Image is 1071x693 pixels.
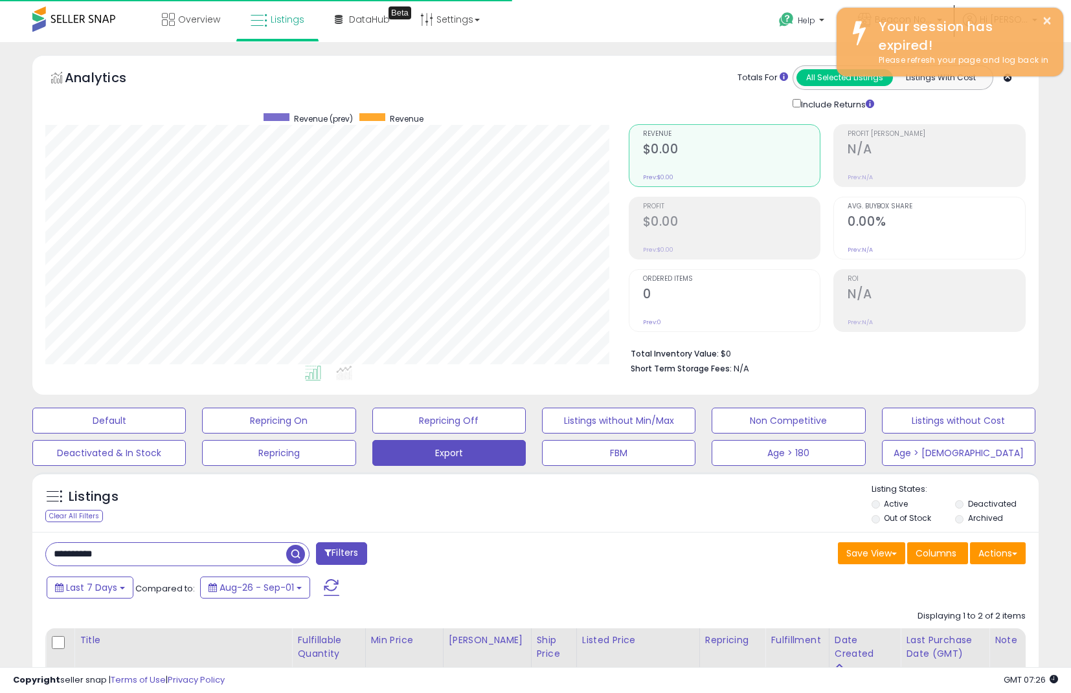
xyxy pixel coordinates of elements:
[202,408,355,434] button: Repricing On
[705,633,760,647] div: Repricing
[738,72,788,84] div: Totals For
[968,512,1003,523] label: Archived
[848,214,1025,232] h2: 0.00%
[884,498,908,509] label: Active
[848,246,873,254] small: Prev: N/A
[712,408,865,434] button: Non Competitive
[848,173,873,181] small: Prev: N/A
[918,610,1026,622] div: Displaying 1 to 2 of 2 items
[631,345,1016,360] li: $0
[537,633,571,661] div: Ship Price
[65,69,152,90] h5: Analytics
[907,542,968,564] button: Columns
[316,542,366,565] button: Filters
[13,674,60,686] strong: Copyright
[1042,13,1052,29] button: ×
[32,440,186,466] button: Deactivated & In Stock
[372,440,526,466] button: Export
[643,203,820,210] span: Profit
[995,633,1020,647] div: Note
[906,633,984,661] div: Last Purchase Date (GMT)
[778,12,795,28] i: Get Help
[848,318,873,326] small: Prev: N/A
[848,287,1025,304] h2: N/A
[643,214,820,232] h2: $0.00
[848,203,1025,210] span: Avg. Buybox Share
[884,512,931,523] label: Out of Stock
[643,131,820,138] span: Revenue
[220,581,294,594] span: Aug-26 - Sep-01
[47,577,133,599] button: Last 7 Days
[848,142,1025,159] h2: N/A
[371,633,438,647] div: Min Price
[542,408,695,434] button: Listings without Min/Max
[882,408,1035,434] button: Listings without Cost
[168,674,225,686] a: Privacy Policy
[970,542,1026,564] button: Actions
[796,69,893,86] button: All Selected Listings
[45,510,103,522] div: Clear All Filters
[643,276,820,283] span: Ordered Items
[66,581,117,594] span: Last 7 Days
[771,633,823,647] div: Fulfillment
[390,113,423,124] span: Revenue
[892,69,989,86] button: Listings With Cost
[783,96,890,111] div: Include Returns
[202,440,355,466] button: Repricing
[848,276,1025,283] span: ROI
[349,13,390,26] span: DataHub
[869,17,1054,54] div: Your session has expired!
[798,15,815,26] span: Help
[1004,674,1058,686] span: 2025-09-11 07:26 GMT
[882,440,1035,466] button: Age > [DEMOGRAPHIC_DATA]
[835,633,896,661] div: Date Created
[13,674,225,687] div: seller snap | |
[769,2,837,42] a: Help
[111,674,166,686] a: Terms of Use
[32,408,186,434] button: Default
[869,54,1054,67] div: Please refresh your page and log back in
[294,113,353,124] span: Revenue (prev)
[389,6,411,19] div: Tooltip anchor
[734,362,749,375] span: N/A
[872,483,1039,496] p: Listing States:
[582,633,694,647] div: Listed Price
[643,142,820,159] h2: $0.00
[848,131,1025,138] span: Profit [PERSON_NAME]
[631,363,732,374] b: Short Term Storage Fees:
[916,547,956,560] span: Columns
[372,408,526,434] button: Repricing Off
[542,440,695,466] button: FBM
[838,542,905,564] button: Save View
[643,318,661,326] small: Prev: 0
[69,488,118,506] h5: Listings
[297,633,359,661] div: Fulfillable Quantity
[200,577,310,599] button: Aug-26 - Sep-01
[271,13,304,26] span: Listings
[968,498,1017,509] label: Deactivated
[643,173,673,181] small: Prev: $0.00
[712,440,865,466] button: Age > 180
[631,348,719,359] b: Total Inventory Value:
[80,633,286,647] div: Title
[178,13,220,26] span: Overview
[643,287,820,304] h2: 0
[449,633,526,647] div: [PERSON_NAME]
[135,582,195,595] span: Compared to:
[643,246,673,254] small: Prev: $0.00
